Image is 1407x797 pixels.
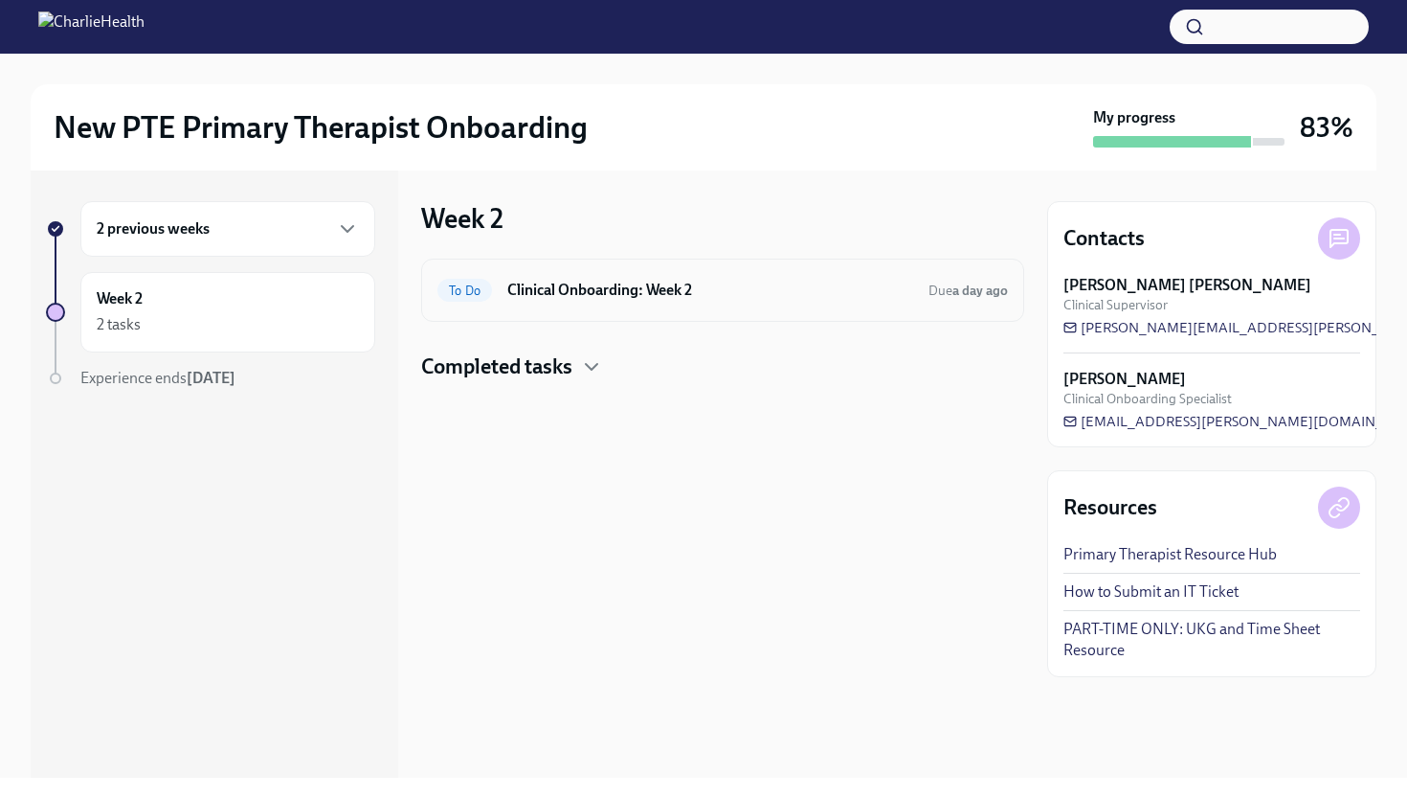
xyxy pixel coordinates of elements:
img: CharlieHealth [38,11,145,42]
span: September 14th, 2025 09:00 [928,282,1008,300]
a: To DoClinical Onboarding: Week 2Duea day ago [437,275,1008,306]
strong: My progress [1093,107,1175,128]
a: Week 22 tasks [46,272,375,353]
div: Completed tasks [421,353,1024,381]
h6: Clinical Onboarding: Week 2 [507,280,913,301]
h3: Week 2 [421,201,503,236]
h4: Contacts [1063,224,1145,253]
div: 2 tasks [97,314,141,335]
span: Experience ends [80,369,235,387]
h6: 2 previous weeks [97,218,210,239]
a: Primary Therapist Resource Hub [1063,544,1277,565]
a: How to Submit an IT Ticket [1063,581,1239,603]
span: Clinical Onboarding Specialist [1063,390,1232,408]
span: To Do [437,284,492,298]
h4: Resources [1063,493,1157,522]
div: 2 previous weeks [80,201,375,257]
strong: a day ago [952,283,1008,299]
span: Due [928,283,1008,299]
h2: New PTE Primary Therapist Onboarding [54,108,588,147]
strong: [PERSON_NAME] [1063,369,1186,390]
h3: 83% [1300,110,1353,145]
a: PART-TIME ONLY: UKG and Time Sheet Resource [1063,619,1360,661]
h6: Week 2 [97,288,143,309]
span: Clinical Supervisor [1063,296,1168,314]
h4: Completed tasks [421,353,572,381]
strong: [PERSON_NAME] [PERSON_NAME] [1063,275,1311,296]
strong: [DATE] [187,369,235,387]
